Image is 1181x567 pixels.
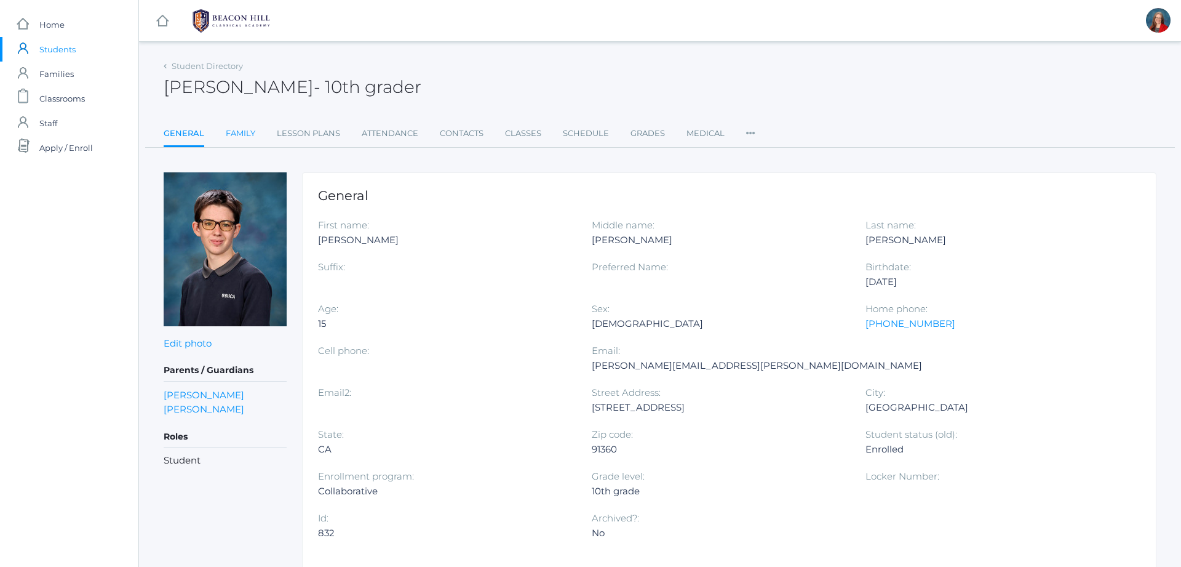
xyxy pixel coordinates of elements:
[39,12,65,37] span: Home
[164,403,244,415] a: [PERSON_NAME]
[505,121,541,146] a: Classes
[592,261,668,273] label: Preferred Name:
[865,400,1121,415] div: [GEOGRAPHIC_DATA]
[172,61,243,71] a: Student Directory
[318,188,1140,203] h1: General
[686,121,725,146] a: Medical
[440,121,483,146] a: Contacts
[865,275,1121,289] div: [DATE]
[592,526,847,541] div: No
[592,470,645,482] label: Grade level:
[318,303,338,315] label: Age:
[318,316,573,331] div: 15
[592,442,847,457] div: 91360
[226,121,255,146] a: Family
[318,219,369,231] label: First name:
[592,387,661,398] label: Street Address:
[865,470,939,482] label: Locker Number:
[865,442,1121,457] div: Enrolled
[865,261,911,273] label: Birthdate:
[39,135,93,160] span: Apply / Enroll
[865,219,916,231] label: Last name:
[592,303,610,315] label: Sex:
[592,316,847,331] div: [DEMOGRAPHIC_DATA]
[318,233,573,247] div: [PERSON_NAME]
[185,6,277,36] img: BHCALogos-05-308ed15e86a5a0abce9b8dd61676a3503ac9727e845dece92d48e8588c001991.png
[592,219,654,231] label: Middle name:
[39,111,57,135] span: Staff
[164,454,287,468] li: Student
[318,387,351,398] label: Email2:
[592,345,620,356] label: Email:
[592,484,847,499] div: 10th grade
[164,121,204,148] a: General
[865,428,957,440] label: Student status (old):
[318,345,369,356] label: Cell phone:
[277,121,340,146] a: Lesson Plans
[164,427,287,448] h5: Roles
[563,121,609,146] a: Schedule
[318,526,573,541] div: 832
[314,76,421,97] span: - 10th grader
[164,360,287,381] h5: Parents / Guardians
[318,484,573,499] div: Collaborative
[318,428,344,440] label: State:
[592,400,847,415] div: [STREET_ADDRESS]
[592,233,847,247] div: [PERSON_NAME]
[164,389,244,401] a: [PERSON_NAME]
[865,233,1121,247] div: [PERSON_NAME]
[592,512,639,524] label: Archived?:
[865,318,955,329] a: [PHONE_NUMBER]
[318,261,345,273] label: Suffix:
[362,121,418,146] a: Attendance
[1146,8,1171,33] div: Sarah DenHartog
[164,337,212,349] a: Edit photo
[630,121,665,146] a: Grades
[164,78,421,97] h2: [PERSON_NAME]
[592,358,922,373] div: [PERSON_NAME][EMAIL_ADDRESS][PERSON_NAME][DOMAIN_NAME]
[318,512,328,524] label: Id:
[164,172,287,326] img: James DenHartog
[39,86,85,111] span: Classrooms
[865,303,928,315] label: Home phone:
[318,442,573,457] div: CA
[318,470,414,482] label: Enrollment program:
[39,37,76,62] span: Students
[39,62,74,86] span: Families
[592,428,633,440] label: Zip code:
[865,387,885,398] label: City:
